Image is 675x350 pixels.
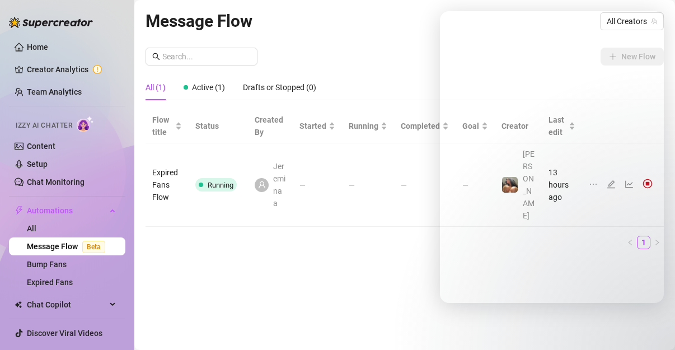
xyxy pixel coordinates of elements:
span: Chat Copilot [27,296,106,314]
a: Bump Fans [27,260,67,269]
th: Completed [394,109,456,143]
span: Active (1) [192,83,225,92]
img: Chat Copilot [15,301,22,309]
td: Expired Fans Flow [146,143,189,227]
a: Discover Viral Videos [27,329,102,338]
div: Drafts or Stopped (0) [243,81,316,94]
a: Expired Fans [27,278,73,287]
span: Running [208,181,233,189]
img: logo-BBDzfeDw.svg [9,17,93,28]
iframe: Intercom live chat [637,312,664,339]
th: Created By [248,109,293,143]
a: Message FlowBeta [27,242,110,251]
span: Completed [401,120,440,132]
input: Search... [162,50,251,63]
a: All [27,224,36,233]
span: Izzy AI Chatter [16,120,72,131]
a: Chat Monitoring [27,178,85,186]
article: Message Flow [146,8,252,34]
div: All (1) [146,81,166,94]
span: Flow title [152,114,173,138]
td: — [394,143,456,227]
span: Jereminaa [273,160,286,209]
span: Started [299,120,326,132]
td: — [293,143,342,227]
iframe: Intercom live chat [440,11,664,303]
th: Status [189,109,248,143]
a: Setup [27,160,48,169]
a: Creator Analytics exclamation-circle [27,60,116,78]
th: Running [342,109,394,143]
span: Beta [82,241,105,253]
th: Started [293,109,342,143]
span: Running [349,120,378,132]
img: AI Chatter [77,116,94,132]
th: Flow title [146,109,189,143]
span: Automations [27,202,106,220]
a: Content [27,142,55,151]
td: — [342,143,394,227]
a: Home [27,43,48,52]
a: Team Analytics [27,87,82,96]
span: thunderbolt [15,206,24,215]
span: user [258,181,266,189]
span: search [152,53,160,60]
